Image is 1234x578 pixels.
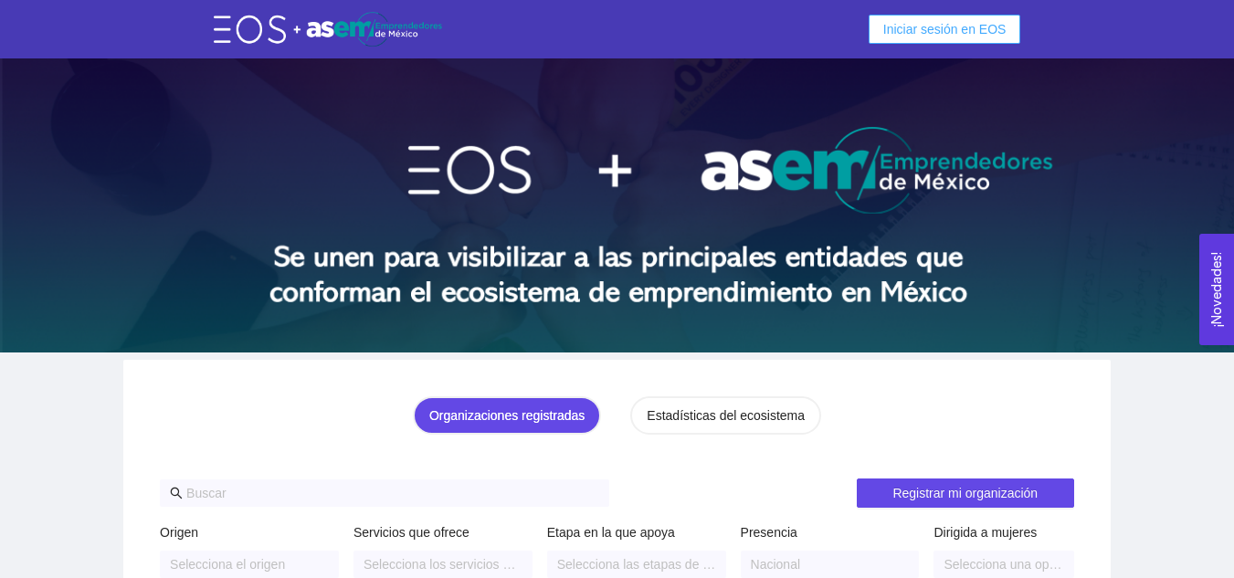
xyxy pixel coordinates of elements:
[857,478,1074,508] button: Registrar mi organización
[741,522,797,542] label: Presencia
[892,483,1038,503] span: Registrar mi organización
[214,12,442,46] img: eos-asem-logo.38b026ae.png
[547,522,675,542] label: Etapa en la que apoya
[869,15,1021,44] button: Iniciar sesión en EOS
[170,487,183,499] span: search
[353,522,469,542] label: Servicios que ofrece
[429,405,585,426] div: Organizaciones registradas
[160,522,198,542] label: Origen
[186,483,599,503] input: Buscar
[933,522,1037,542] label: Dirigida a mujeres
[647,405,805,426] div: Estadísticas del ecosistema
[883,19,1007,39] span: Iniciar sesión en EOS
[1199,234,1234,345] button: Open Feedback Widget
